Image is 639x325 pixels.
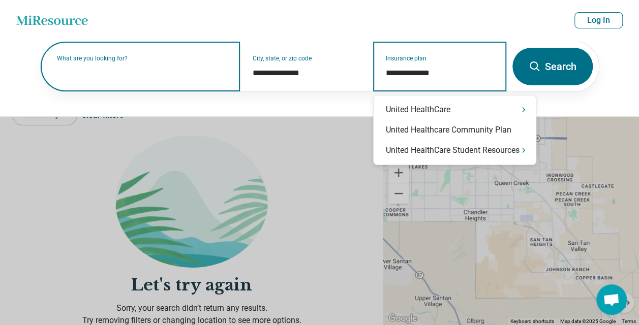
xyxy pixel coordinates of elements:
label: What are you looking for? [57,55,228,61]
div: United Healthcare Community Plan [374,120,536,140]
div: United HealthCare Student Resources [374,140,536,160]
div: United HealthCare [374,100,536,120]
button: Log In [574,12,623,28]
div: Suggestions [374,100,536,160]
a: Open chat [596,284,627,315]
button: Search [512,48,593,85]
